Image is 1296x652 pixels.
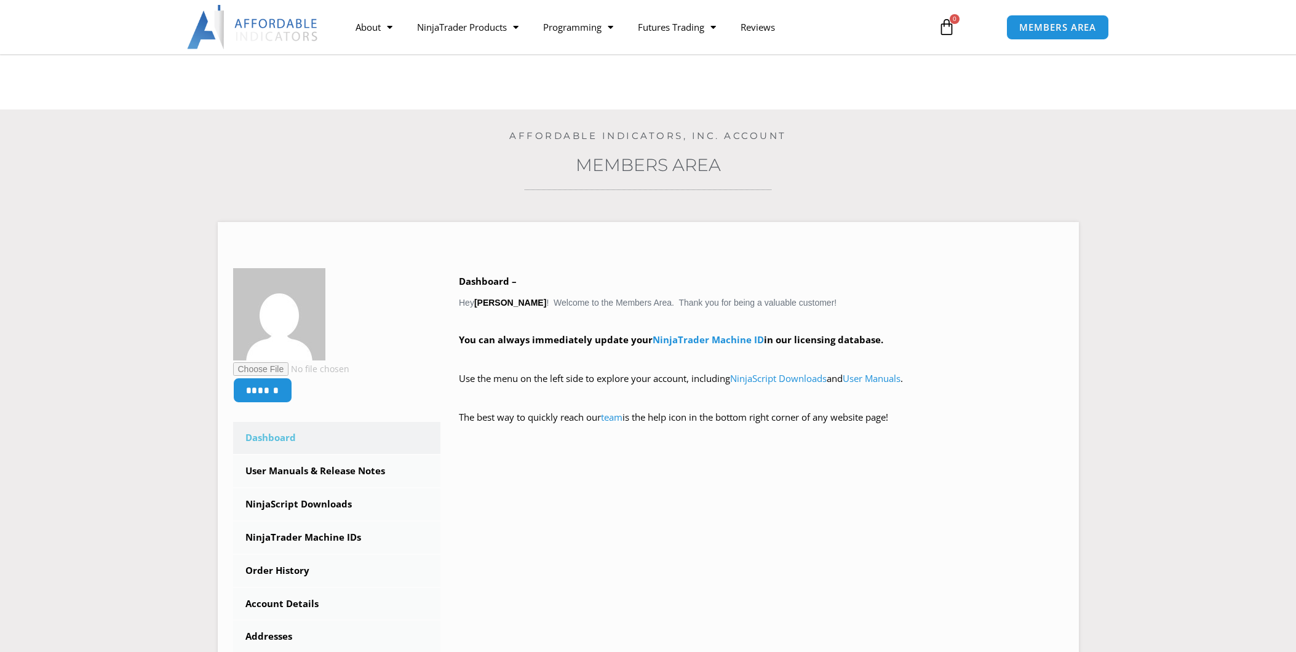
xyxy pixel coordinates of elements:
[626,13,728,41] a: Futures Trading
[233,268,325,360] img: 4e2fda17821acc9fb1abcf38845a449daf3e615fcd8a5b7b14aa3db817f03602
[653,333,764,346] a: NinjaTrader Machine ID
[843,372,900,384] a: User Manuals
[920,9,974,45] a: 0
[576,154,721,175] a: Members Area
[459,273,1063,443] div: Hey ! Welcome to the Members Area. Thank you for being a valuable customer!
[728,13,787,41] a: Reviews
[343,13,405,41] a: About
[531,13,626,41] a: Programming
[343,13,924,41] nav: Menu
[474,298,546,308] strong: [PERSON_NAME]
[459,333,883,346] strong: You can always immediately update your in our licensing database.
[601,411,622,423] a: team
[233,588,441,620] a: Account Details
[233,455,441,487] a: User Manuals & Release Notes
[405,13,531,41] a: NinjaTrader Products
[233,555,441,587] a: Order History
[459,370,1063,405] p: Use the menu on the left side to explore your account, including and .
[233,422,441,454] a: Dashboard
[509,130,787,141] a: Affordable Indicators, Inc. Account
[459,409,1063,443] p: The best way to quickly reach our is the help icon in the bottom right corner of any website page!
[459,275,517,287] b: Dashboard –
[1006,15,1109,40] a: MEMBERS AREA
[187,5,319,49] img: LogoAI | Affordable Indicators – NinjaTrader
[1019,23,1096,32] span: MEMBERS AREA
[1254,610,1284,640] iframe: Intercom live chat
[233,488,441,520] a: NinjaScript Downloads
[730,372,827,384] a: NinjaScript Downloads
[950,14,960,24] span: 0
[233,522,441,554] a: NinjaTrader Machine IDs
